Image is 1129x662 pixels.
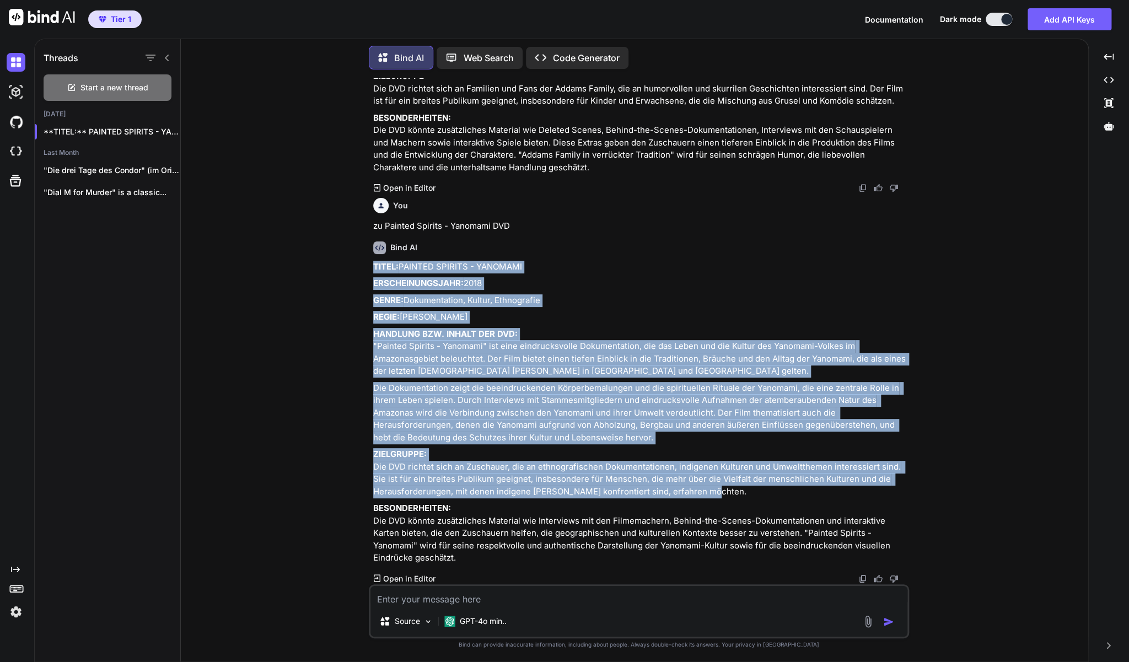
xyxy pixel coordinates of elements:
[373,448,907,498] p: Die DVD richtet sich an Zuschauer, die an ethnografischen Dokumentationen, indigenen Kulturen und...
[44,187,180,198] p: "Dial M for Murder" is a classic...
[373,261,399,272] strong: TITEL:
[35,110,180,119] h2: [DATE]
[460,616,507,627] p: GPT-4o min..
[373,112,451,123] strong: BESONDERHEITEN:
[44,126,180,137] p: **TITEL:** PAINTED SPIRITS - YANOMAMI *...
[394,51,424,64] p: Bind AI
[373,294,907,307] p: Dokumentation, Kultur, Ethnografie
[444,616,455,627] img: GPT-4o mini
[889,184,898,192] img: dislike
[553,51,620,64] p: Code Generator
[7,53,25,72] img: darkChat
[373,261,907,273] p: PAINTED SPIRITS - YANOMAMI
[44,51,78,64] h1: Threads
[9,9,75,25] img: Bind AI
[373,277,907,290] p: 2018
[858,574,867,583] img: copy
[862,615,874,628] img: attachment
[373,278,464,288] strong: ERSCHEINUNGSJAHR:
[373,502,907,564] p: Die DVD könnte zusätzliches Material wie Interviews mit den Filmemachern, Behind-the-Scenes-Dokum...
[80,82,148,93] span: Start a new thread
[373,311,400,322] strong: REGIE:
[373,112,907,174] p: Die DVD könnte zusätzliches Material wie Deleted Scenes, Behind-the-Scenes-Dokumentationen, Inter...
[383,182,435,193] p: Open in Editor
[7,83,25,101] img: darkAi-studio
[373,70,907,107] p: Die DVD richtet sich an Familien und Fans der Addams Family, die an humorvollen und skurrilen Ges...
[7,142,25,161] img: cloudideIcon
[395,616,420,627] p: Source
[865,14,923,25] button: Documentation
[35,148,180,157] h2: Last Month
[111,14,131,25] span: Tier 1
[858,184,867,192] img: copy
[88,10,142,28] button: premiumTier 1
[393,200,408,211] h6: You
[373,382,907,444] p: Die Dokumentation zeigt die beeindruckenden Körperbemalungen und die spirituellen Rituale der Yan...
[464,51,514,64] p: Web Search
[373,503,451,513] strong: BESONDERHEITEN:
[423,617,433,626] img: Pick Models
[369,641,909,649] p: Bind can provide inaccurate information, including about people. Always double-check its answers....
[373,329,518,339] strong: HANDLUNG BZW. INHALT DER DVD:
[373,311,907,324] p: [PERSON_NAME]
[373,295,404,305] strong: GENRE:
[373,328,907,378] p: "Painted Spirits - Yanomami" ist eine eindrucksvolle Dokumentation, die das Leben und die Kultur ...
[383,573,435,584] p: Open in Editor
[373,449,427,459] strong: ZIELGRUPPE:
[44,165,180,176] p: "Die drei Tage des Condor" (im Original:...
[7,602,25,621] img: settings
[865,15,923,24] span: Documentation
[7,112,25,131] img: githubDark
[889,574,898,583] img: dislike
[1028,8,1111,30] button: Add API Keys
[940,14,981,25] span: Dark mode
[373,220,907,233] p: zu Painted Spirits - Yanomami DVD
[874,184,883,192] img: like
[883,616,894,627] img: icon
[390,242,417,253] h6: Bind AI
[99,16,106,23] img: premium
[874,574,883,583] img: like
